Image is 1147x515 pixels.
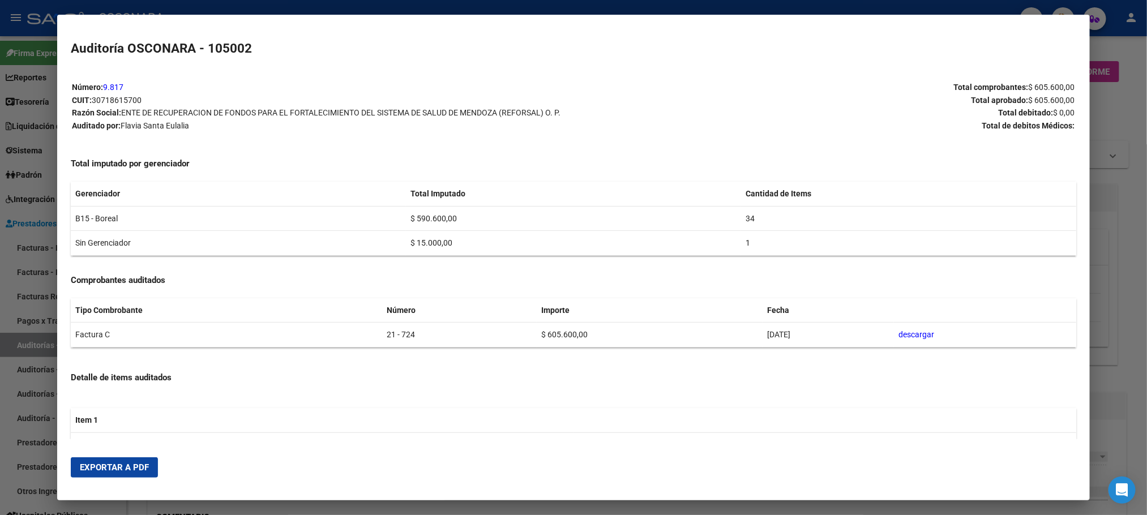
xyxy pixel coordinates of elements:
div: Open Intercom Messenger [1109,477,1136,504]
p: Total comprobantes: [574,81,1075,94]
td: B15 - Boreal [71,206,406,231]
span: $ 0,00 [1054,108,1075,117]
span: $ 605.600,00 [1029,83,1075,92]
button: Exportar a PDF [71,457,158,478]
td: [DATE] [763,323,894,347]
p: Total de debitos Médicos: [574,119,1075,132]
strong: Item 1 [75,415,98,424]
h4: Comprobantes auditados [71,274,1076,287]
span: $ 605.600,00 [1029,96,1075,105]
span: ENTE DE RECUPERACION DE FONDOS PARA EL FORTALECIMIENTO DEL SISTEMA DE SALUD DE MENDOZA (REFORSAL)... [121,108,560,117]
td: Factura C [71,323,382,347]
p: Total debitado: [574,106,1075,119]
th: Total Imputado [406,182,741,206]
th: Gerenciador [71,182,406,206]
p: Auditado por: [72,119,573,132]
td: 21 - 724 [382,323,537,347]
p: Razón Social: [72,106,573,119]
p: Número: [72,81,573,94]
td: $ 590.600,00 [406,206,741,231]
th: Fecha [763,298,894,323]
h2: Auditoría OSCONARA - 105002 [71,39,1076,58]
a: descargar [898,330,934,339]
h4: Total imputado por gerenciador [71,157,1076,170]
th: Importe [537,298,763,323]
h4: Detalle de items auditados [71,371,1076,384]
p: CUIT: [72,94,573,107]
td: $ 15.000,00 [406,231,741,256]
p: $ 10.000,00 [578,439,1072,452]
td: 1 [741,231,1076,256]
td: 34 [741,206,1076,231]
span: Exportar a PDF [80,462,149,473]
th: Tipo Combrobante [71,298,382,323]
th: Cantidad de Items [741,182,1076,206]
p: Total aprobado: [574,94,1075,107]
td: Sin Gerenciador [71,231,406,256]
a: 9.817 [103,83,123,92]
span: 30718615700 [92,96,142,105]
td: $ 605.600,00 [537,323,763,347]
p: Importe: [75,439,569,452]
span: Flavia Santa Eulalia [121,121,189,130]
th: Número [382,298,537,323]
